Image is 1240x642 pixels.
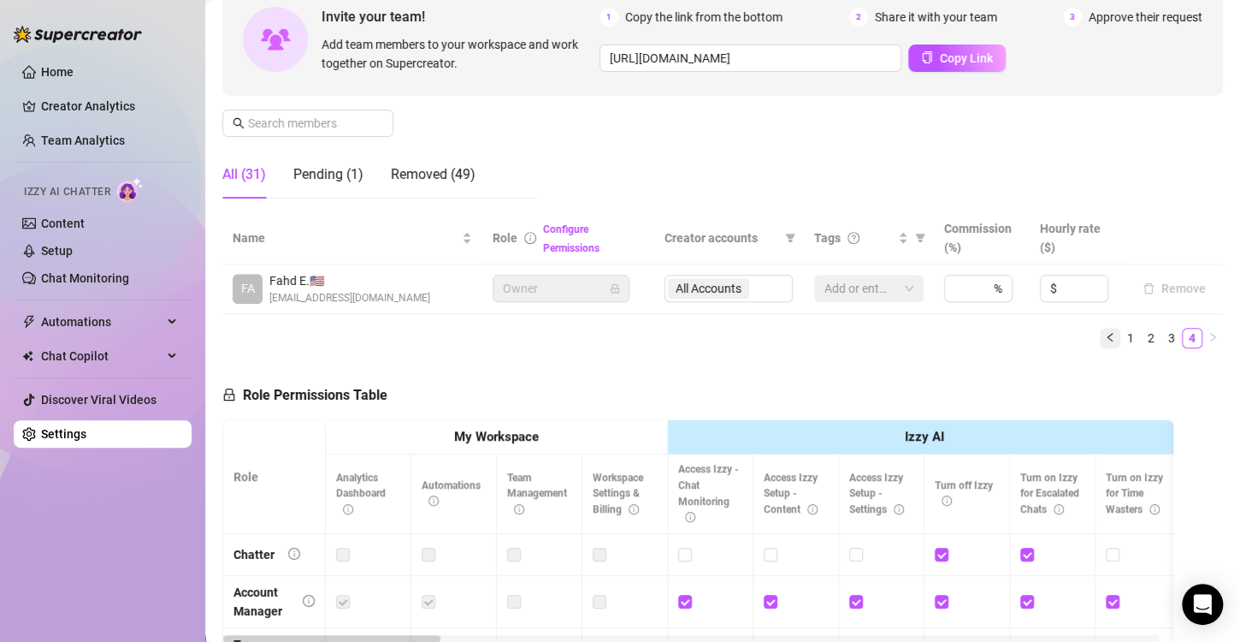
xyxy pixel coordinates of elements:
span: Name [233,229,458,247]
a: Creator Analytics [41,92,178,120]
div: Open Intercom Messenger [1182,584,1223,625]
span: Izzy AI Chatter [24,184,110,200]
a: Team Analytics [41,134,125,147]
th: Name [222,212,482,265]
div: Account Manager [233,583,289,621]
span: Copy the link from the bottom [625,8,782,27]
span: Creator accounts [664,229,778,247]
img: logo-BBDzfeDw.svg [14,26,142,43]
a: 1 [1121,329,1140,348]
span: lock [610,283,620,294]
div: Removed (49) [391,164,475,185]
span: info-circle [894,504,904,514]
span: info-circle [514,504,524,514]
span: Access Izzy Setup - Content [764,472,818,516]
li: Previous Page [1100,328,1120,348]
span: Team Management [507,472,567,516]
span: 3 [1063,8,1082,27]
a: Discover Viral Videos [41,393,156,407]
strong: My Workspace [454,429,539,444]
a: Home [41,65,74,79]
span: Share it with your team [875,8,997,27]
li: 2 [1141,328,1161,348]
span: [EMAIL_ADDRESS][DOMAIN_NAME] [269,290,430,306]
h5: Role Permissions Table [222,385,387,406]
span: right [1208,332,1218,342]
span: Approve their request [1089,8,1202,27]
span: Access Izzy Setup - Settings [849,472,904,516]
span: Turn off Izzy [935,479,993,508]
span: Analytics Dashboard [336,472,386,516]
span: info-circle [524,232,536,244]
div: Pending (1) [293,164,363,185]
span: info-circle [428,496,439,506]
span: search [233,117,245,129]
span: thunderbolt [22,315,36,329]
span: Workspace Settings & Billing [593,472,643,516]
th: Role [223,420,326,534]
a: Content [41,217,85,230]
span: info-circle [288,548,300,560]
span: filter [912,225,929,251]
button: left [1100,328,1120,348]
span: filter [782,225,799,251]
a: 2 [1142,329,1160,348]
span: Tags [814,229,841,247]
span: 1 [599,8,618,27]
span: Turn on Izzy for Time Wasters [1106,472,1163,516]
span: info-circle [1054,504,1064,514]
span: filter [915,233,925,243]
li: Next Page [1202,328,1223,348]
span: Owner [503,276,619,301]
span: info-circle [942,496,952,506]
button: Remove [1136,278,1213,299]
img: AI Chatter [117,177,144,202]
a: 4 [1183,329,1202,348]
span: info-circle [1149,504,1160,514]
span: Invite your team! [322,6,599,27]
span: info-circle [629,504,639,514]
span: filter [785,233,795,243]
th: Hourly rate ($) [1030,212,1125,265]
strong: Izzy AI [905,429,944,444]
span: copy [921,51,933,63]
span: Add team members to your workspace and work together on Supercreator. [322,35,593,73]
span: question-circle [847,232,859,244]
span: Copy Link [940,51,993,65]
span: Automations [41,308,162,336]
a: Configure Permissions [543,223,599,254]
span: Automations [422,479,481,508]
span: Fahd E. 🇺🇸 [269,271,430,290]
li: 3 [1161,328,1182,348]
span: info-circle [343,504,353,514]
li: 4 [1182,328,1202,348]
span: FA [241,279,255,298]
span: info-circle [685,512,695,522]
span: Role [493,231,517,245]
div: All (31) [222,164,266,185]
img: Chat Copilot [22,350,33,362]
span: info-circle [303,595,315,607]
a: Setup [41,244,73,258]
span: Turn on Izzy for Escalated Chats [1020,472,1079,516]
a: Settings [41,427,86,441]
a: Chat Monitoring [41,271,129,285]
span: lock [222,388,236,401]
span: 2 [849,8,868,27]
div: Chatter [233,545,275,564]
input: Search members [248,114,369,133]
button: right [1202,328,1223,348]
span: Chat Copilot [41,342,162,370]
span: info-circle [807,504,818,514]
li: 1 [1120,328,1141,348]
span: Access Izzy - Chat Monitoring [678,463,739,524]
button: Copy Link [908,45,1006,72]
a: 3 [1162,329,1181,348]
th: Commission (%) [934,212,1030,265]
span: left [1105,332,1115,342]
